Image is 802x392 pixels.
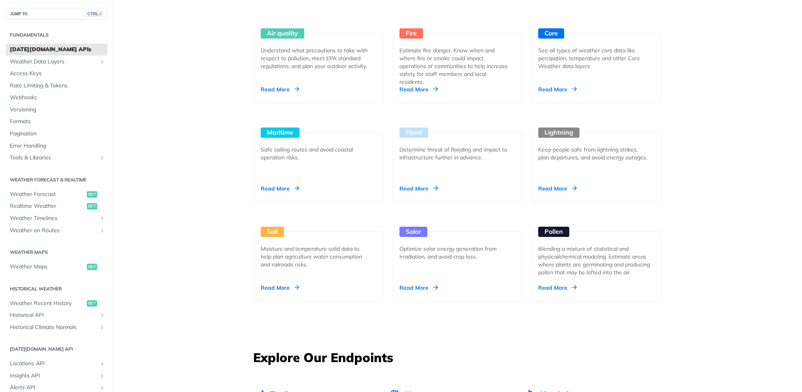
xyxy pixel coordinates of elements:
[99,227,105,234] button: Show subpages for Weather on Routes
[99,59,105,65] button: Show subpages for Weather Data Layers
[10,142,105,150] span: Error Handling
[261,245,371,268] div: Moisture and temperature solid data to help plan agriculture water consumption and railroads risks.
[6,225,107,237] a: Weather on RoutesShow subpages for Weather on Routes
[10,300,85,307] span: Weather Recent History
[6,56,107,68] a: Weather Data LayersShow subpages for Weather Data Layers
[87,191,97,198] span: get
[10,190,85,198] span: Weather Forecast
[6,8,107,20] button: JUMP TOCTRL-/
[399,46,510,86] div: Estimate fire danger. Know when and where fire or smoke could impact operations or communities to...
[399,128,428,138] div: Flood
[399,227,427,237] div: Solar
[538,28,564,39] div: Core
[6,92,107,104] a: Webhooks
[261,227,284,237] div: Soil
[10,94,105,102] span: Webhooks
[10,202,85,210] span: Realtime Weather
[399,28,423,39] div: Fire
[6,68,107,80] a: Access Keys
[6,80,107,92] a: Rate Limiting & Tokens
[6,128,107,140] a: Pagination
[87,300,97,307] span: get
[261,28,304,39] div: Air quality
[10,311,97,319] span: Historical API
[6,116,107,128] a: Formats
[6,44,107,55] a: [DATE][DOMAIN_NAME] APIs
[6,104,107,116] a: Versioning
[399,146,510,161] div: Determine threat of flooding and impact to infrastructure further in advance.
[10,372,97,380] span: Insights API
[10,384,97,392] span: Alerts API
[251,202,387,301] a: Soil Moisture and temperature solid data to help plan agriculture water consumption and railroads...
[528,202,664,301] a: Pollen Blending a mixture of statistical and physical/chemical modeling. Estimate areas where pla...
[528,103,664,202] a: Lightning Keep people safe from lightning strikes, plan departures, and avoid energy outages. Rea...
[538,227,569,237] div: Pollen
[6,309,107,321] a: Historical APIShow subpages for Historical API
[261,46,371,70] div: Understand what precautions to take with respect to pollution, meet EPA standard regulations, and...
[261,284,299,292] div: Read More
[99,324,105,331] button: Show subpages for Historical Climate Normals
[390,202,526,301] a: Solar Optimize solar energy generation from irradiation, and avoid crop loss. Read More
[10,214,97,222] span: Weather Timelines
[261,85,299,93] div: Read More
[86,11,103,17] span: CTRL-/
[390,4,526,103] a: Fire Estimate fire danger. Know when and where fire or smoke could impact operations or communiti...
[538,46,648,70] div: See all types of weather core data like percipation, temperature and other Core Weather data layers
[87,203,97,209] span: get
[6,285,107,292] h2: Historical Weather
[6,261,107,273] a: Weather Mapsget
[538,185,577,192] div: Read More
[251,4,387,103] a: Air quality Understand what precautions to take with respect to pollution, meet EPA standard regu...
[6,200,107,212] a: Realtime Weatherget
[6,140,107,152] a: Error Handling
[261,185,299,192] div: Read More
[10,82,105,90] span: Rate Limiting & Tokens
[399,245,510,261] div: Optimize solar energy generation from irradiation, and avoid crop loss.
[99,155,105,161] button: Show subpages for Tools & Libraries
[10,263,85,271] span: Weather Maps
[251,103,387,202] a: Maritime Safe sailing routes and avoid coastal operation risks. Read More
[10,227,97,235] span: Weather on Routes
[99,361,105,367] button: Show subpages for Locations API
[6,152,107,164] a: Tools & LibrariesShow subpages for Tools & Libraries
[99,312,105,318] button: Show subpages for Historical API
[99,373,105,379] button: Show subpages for Insights API
[6,370,107,382] a: Insights APIShow subpages for Insights API
[6,358,107,370] a: Locations APIShow subpages for Locations API
[399,185,438,192] div: Read More
[538,245,655,276] div: Blending a mixture of statistical and physical/chemical modeling. Estimate areas where plants are...
[528,4,664,103] a: Core See all types of weather core data like percipation, temperature and other Core Weather data...
[6,249,107,256] h2: Weather Maps
[10,58,97,66] span: Weather Data Layers
[10,70,105,78] span: Access Keys
[538,128,579,138] div: Lightning
[10,106,105,114] span: Versioning
[99,215,105,222] button: Show subpages for Weather Timelines
[538,85,577,93] div: Read More
[6,298,107,309] a: Weather Recent Historyget
[538,146,648,161] div: Keep people safe from lightning strikes, plan departures, and avoid energy outages.
[6,176,107,183] h2: Weather Forecast & realtime
[10,130,105,138] span: Pagination
[10,360,97,368] span: Locations API
[10,324,97,331] span: Historical Climate Normals
[6,213,107,224] a: Weather TimelinesShow subpages for Weather Timelines
[253,349,662,366] h3: Explore Our Endpoints
[399,284,438,292] div: Read More
[538,284,577,292] div: Read More
[399,85,438,93] div: Read More
[261,128,300,138] div: Maritime
[6,322,107,333] a: Historical Climate NormalsShow subpages for Historical Climate Normals
[10,46,105,54] span: [DATE][DOMAIN_NAME] APIs
[261,146,371,161] div: Safe sailing routes and avoid coastal operation risks.
[99,385,105,391] button: Show subpages for Alerts API
[390,103,526,202] a: Flood Determine threat of flooding and impact to infrastructure further in advance. Read More
[6,346,107,353] h2: [DATE][DOMAIN_NAME] API
[6,189,107,200] a: Weather Forecastget
[87,264,97,270] span: get
[10,154,97,162] span: Tools & Libraries
[10,118,105,126] span: Formats
[6,31,107,39] h2: Fundamentals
